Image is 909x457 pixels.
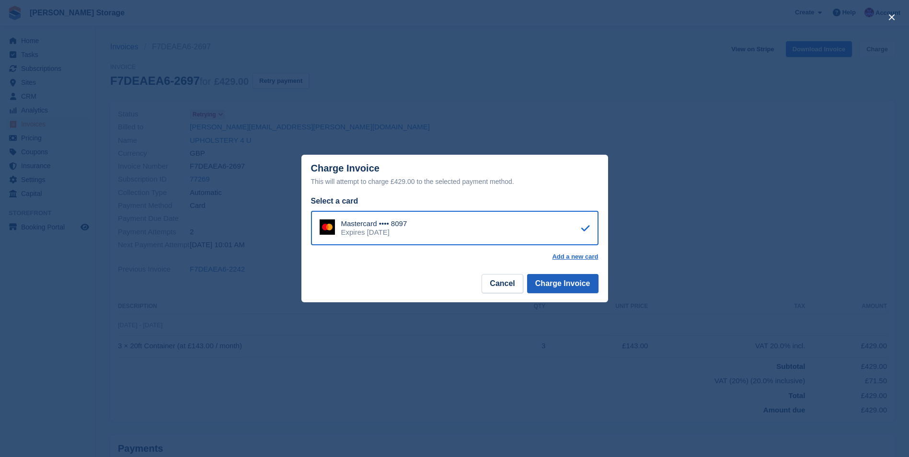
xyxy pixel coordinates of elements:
[311,163,598,187] div: Charge Invoice
[311,195,598,207] div: Select a card
[482,274,523,293] button: Cancel
[311,176,598,187] div: This will attempt to charge £429.00 to the selected payment method.
[341,228,407,237] div: Expires [DATE]
[320,219,335,235] img: Mastercard Logo
[884,10,899,25] button: close
[552,253,598,261] a: Add a new card
[341,219,407,228] div: Mastercard •••• 8097
[527,274,598,293] button: Charge Invoice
